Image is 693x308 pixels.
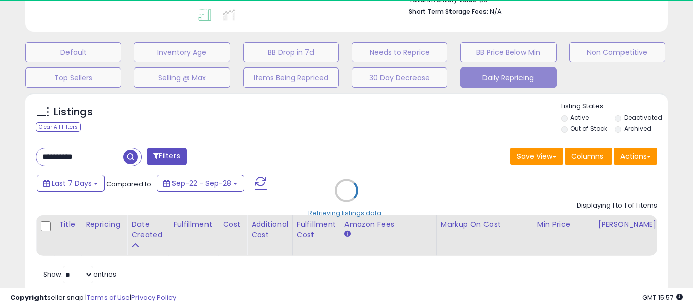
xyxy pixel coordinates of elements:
[243,67,339,88] button: Items Being Repriced
[101,59,109,67] img: tab_keywords_by_traffic_grey.svg
[134,67,230,88] button: Selling @ Max
[460,67,556,88] button: Daily Repricing
[460,42,556,62] button: BB Price Below Min
[28,16,50,24] div: v 4.0.25
[27,59,36,67] img: tab_domain_overview_orange.svg
[16,16,24,24] img: logo_orange.svg
[39,60,91,66] div: Domain Overview
[16,26,24,35] img: website_grey.svg
[308,208,385,217] div: Retrieving listings data..
[569,42,665,62] button: Non Competitive
[352,42,447,62] button: Needs to Reprice
[112,60,171,66] div: Keywords by Traffic
[243,42,339,62] button: BB Drop in 7d
[10,293,47,302] strong: Copyright
[490,7,502,16] span: N/A
[134,42,230,62] button: Inventory Age
[10,293,176,303] div: seller snap | |
[25,42,121,62] button: Default
[25,67,121,88] button: Top Sellers
[26,26,112,35] div: Domain: [DOMAIN_NAME]
[409,7,488,16] b: Short Term Storage Fees:
[352,67,447,88] button: 30 Day Decrease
